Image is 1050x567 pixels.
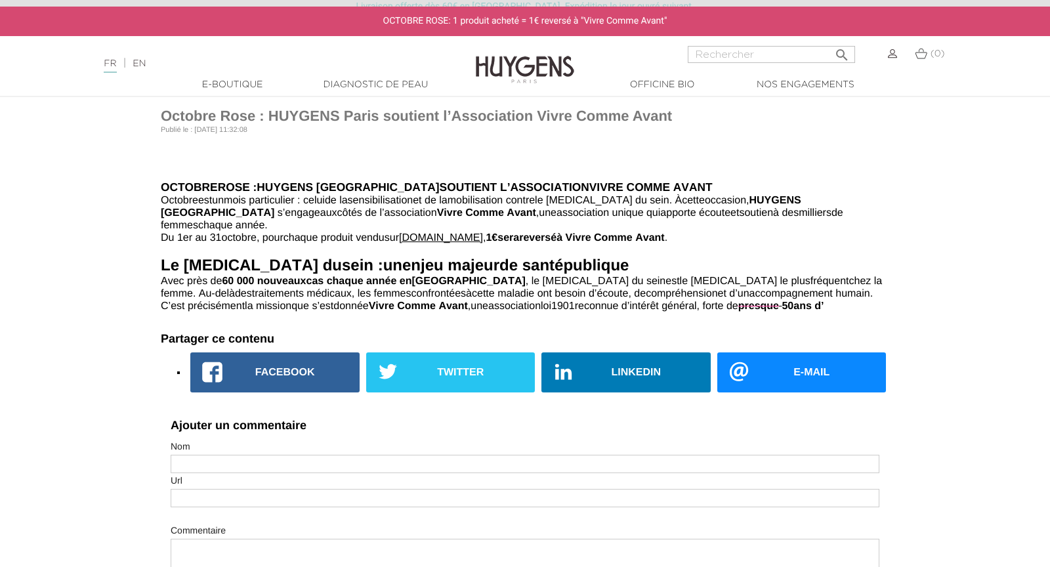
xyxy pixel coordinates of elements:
[306,288,351,300] span: médicaux
[161,195,804,219] span: HUYGENS [GEOGRAPHIC_DATA]
[799,207,831,219] span: milliers
[738,301,779,312] span: presque
[222,232,257,244] span: octobre
[466,288,472,299] span: à
[188,301,245,312] span: précisément
[660,207,696,219] span: apporte
[539,207,556,219] span: une
[215,288,235,300] span: delà
[535,195,682,206] span: le [MEDICAL_DATA] du sein. À
[97,56,427,72] div: |
[325,195,348,206] span: de la
[161,125,889,136] p: Publié le : [DATE] 11:32:08
[171,524,226,537] label: Commentaire
[589,288,629,300] span: d’écoute
[597,78,728,92] a: Officine Bio
[366,352,535,392] a: Twitter
[161,207,846,231] span: de femmes
[257,232,283,243] span: , pour
[171,301,184,312] span: est
[198,195,212,207] span: est
[342,257,383,275] span: sein :
[685,301,697,312] span: ral
[821,301,824,312] span: ’
[337,207,357,219] span: côté
[161,301,169,312] span: C
[278,207,283,219] span: s
[782,301,793,312] span: 50
[536,207,539,219] span: ,
[285,207,320,219] span: engage
[259,220,264,232] span: e
[646,288,717,300] span: compréhension
[385,207,437,219] span: association
[255,367,315,378] span: Facebook
[472,288,495,300] span: cette
[931,49,945,58] span: (0)
[264,220,267,231] span: .
[705,195,749,206] span: occasion,
[171,474,182,488] label: Url
[399,234,483,243] a: [DOMAIN_NAME]
[303,195,325,207] span: celui
[773,207,799,219] span: à des
[196,276,202,287] span: è
[665,232,667,243] span: .
[589,180,713,194] span: Vivre Comme Avant
[486,232,492,243] span: 1
[834,43,850,59] i: 
[510,180,589,194] span: Association
[161,257,342,274] span: Le [MEDICAL_DATA] du
[321,232,353,244] span: produit
[222,276,306,287] span: 60 000 nouveaux
[468,301,471,312] span: ,
[257,180,439,194] span: HUYGENS [GEOGRAPHIC_DATA]
[688,46,855,63] input: Rechercher
[161,276,885,299] span: chez la femme. Au-
[399,232,483,243] span: [DOMAIN_NAME]
[161,195,198,206] span: Octobre
[306,276,324,287] span: cas
[665,276,679,287] span: est
[793,301,812,312] span: ans
[519,232,556,244] span: reversé
[437,367,484,378] span: Twitter
[218,180,257,194] span: Rose :
[814,301,821,312] span: d
[317,301,320,312] span: ’
[352,288,411,299] span: , les femmes
[413,195,447,206] span: et de la
[526,276,665,287] span: , le [MEDICAL_DATA] du sein
[835,288,870,300] span: humain
[738,288,749,299] span: un
[382,207,385,219] span: ’
[369,301,468,312] span: Vivre Comme Avant
[500,180,507,194] span: l
[739,207,773,219] span: soutien
[411,288,467,300] span: confrontées
[699,207,730,219] span: écoute
[171,419,879,433] h3: Ajouter un commentaire
[190,352,360,392] a: Facebook
[629,301,658,312] span: intérêt
[104,59,116,73] a: FR
[320,301,333,312] span: est
[497,232,519,243] span: sera
[348,195,413,207] span: sensibilisation
[400,276,412,287] span: en
[161,276,196,287] span: Avec pr
[541,352,711,392] a: Linkedin
[283,232,318,244] span: chaque
[212,195,224,206] span: un
[697,301,738,312] span: , forte de
[320,207,337,219] span: aux
[718,288,736,299] span: et d
[556,207,660,219] span: association unique qui
[385,232,399,243] span: sur
[283,207,285,219] span: ’
[499,257,563,274] span: de santé
[740,78,871,92] a: Nos engagements
[551,301,575,312] span: 1901
[202,276,222,287] span: s de
[161,332,889,346] h3: Partager ce contenu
